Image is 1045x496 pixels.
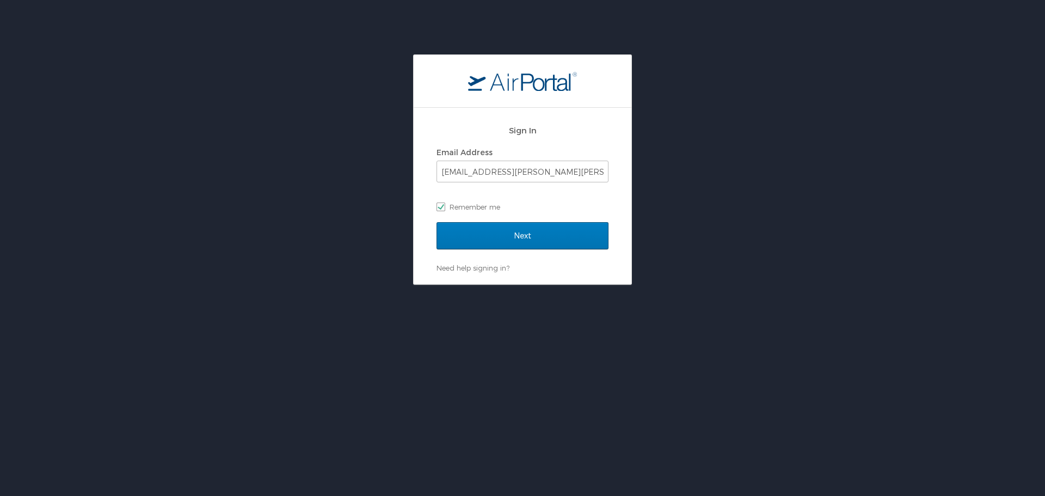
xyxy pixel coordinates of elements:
label: Remember me [437,199,608,215]
input: Next [437,222,608,249]
h2: Sign In [437,124,608,137]
label: Email Address [437,148,493,157]
img: logo [468,71,577,91]
a: Need help signing in? [437,264,509,272]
